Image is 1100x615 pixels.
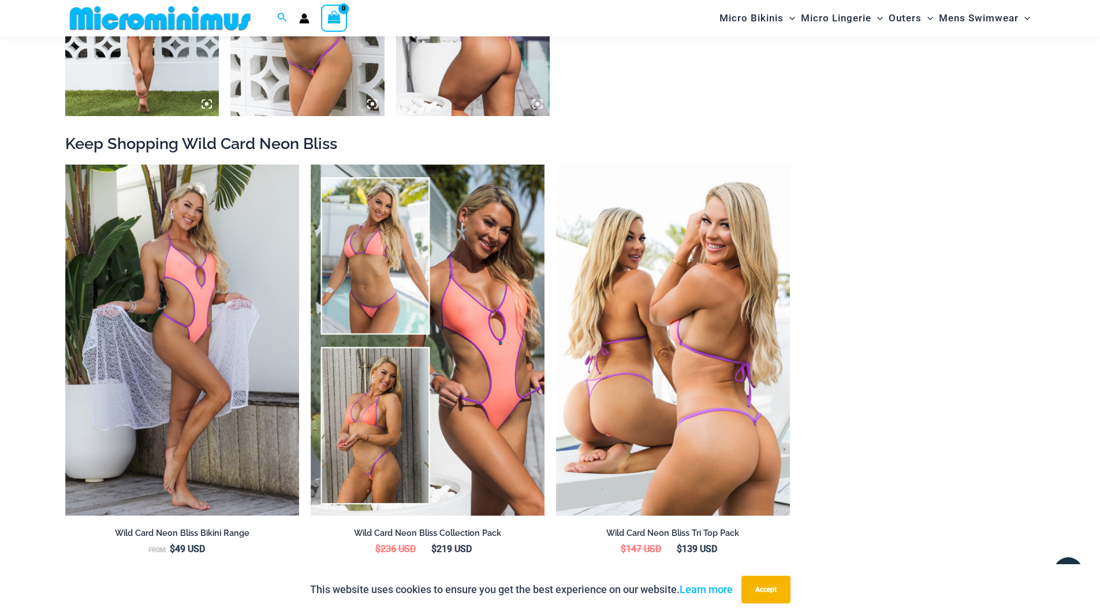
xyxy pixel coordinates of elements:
[431,543,437,554] span: $
[936,3,1033,33] a: Mens SwimwearMenu ToggleMenu Toggle
[939,3,1019,33] span: Mens Swimwear
[621,543,661,554] bdi: 147 USD
[65,5,255,31] img: MM SHOP LOGO FLAT
[715,2,1035,35] nav: Site Navigation
[170,543,205,554] bdi: 49 USD
[677,543,682,554] span: $
[310,581,733,598] p: This website uses cookies to ensure you get the best experience on our website.
[922,3,933,33] span: Menu Toggle
[886,3,936,33] a: OutersMenu ToggleMenu Toggle
[148,546,167,554] span: From:
[277,11,288,25] a: Search icon link
[719,3,784,33] span: Micro Bikinis
[889,3,922,33] span: Outers
[65,165,299,516] a: Wild Card Neon Bliss 312 Top 01Wild Card Neon Bliss 819 One Piece St Martin 5996 Sarong 04Wild Ca...
[431,543,472,554] bdi: 219 USD
[65,528,299,543] a: Wild Card Neon Bliss Bikini Range
[311,528,545,543] a: Wild Card Neon Bliss Collection Pack
[311,165,545,516] a: Collection Pack (7)Collection Pack B (1)Collection Pack B (1)
[299,13,310,24] a: Account icon link
[375,543,416,554] bdi: 236 USD
[311,528,545,539] h2: Wild Card Neon Bliss Collection Pack
[741,576,790,603] button: Accept
[680,583,733,595] a: Learn more
[784,3,795,33] span: Menu Toggle
[556,528,790,539] h2: Wild Card Neon Bliss Tri Top Pack
[677,543,717,554] bdi: 139 USD
[621,543,626,554] span: $
[321,5,348,31] a: View Shopping Cart, empty
[871,3,883,33] span: Menu Toggle
[375,543,381,554] span: $
[801,3,871,33] span: Micro Lingerie
[65,165,299,516] img: Wild Card Neon Bliss 312 Top 01
[556,165,790,516] a: Wild Card Neon Bliss Tri Top PackWild Card Neon Bliss Tri Top Pack BWild Card Neon Bliss Tri Top ...
[717,3,798,33] a: Micro BikinisMenu ToggleMenu Toggle
[556,528,790,543] a: Wild Card Neon Bliss Tri Top Pack
[65,133,1035,154] h2: Keep Shopping Wild Card Neon Bliss
[1019,3,1030,33] span: Menu Toggle
[170,543,175,554] span: $
[798,3,886,33] a: Micro LingerieMenu ToggleMenu Toggle
[65,528,299,539] h2: Wild Card Neon Bliss Bikini Range
[556,165,790,516] img: Wild Card Neon Bliss Tri Top Pack B
[311,165,545,516] img: Collection Pack (7)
